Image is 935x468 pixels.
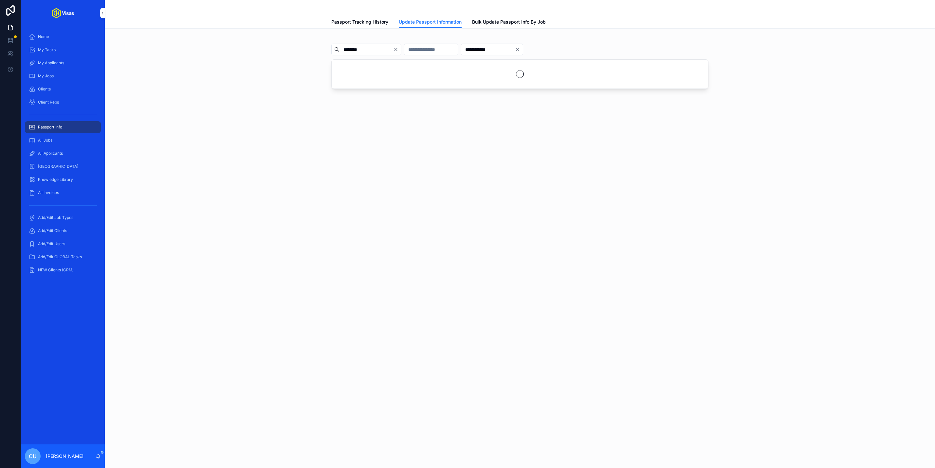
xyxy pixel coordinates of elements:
[399,16,462,29] a: Update Passport Information
[331,16,388,29] a: Passport Tracking History
[25,251,101,263] a: Add/Edit GLOBAL Tasks
[25,212,101,224] a: Add/Edit Job Types
[25,96,101,108] a: Client Reps
[25,83,101,95] a: Clients
[25,121,101,133] a: Passport Info
[38,34,49,39] span: Home
[25,174,101,185] a: Knowledge Library
[38,60,64,66] span: My Applicants
[25,70,101,82] a: My Jobs
[515,47,523,52] button: Clear
[25,134,101,146] a: All Jobs
[38,151,63,156] span: All Applicants
[46,453,83,459] p: [PERSON_NAME]
[38,100,59,105] span: Client Reps
[38,73,54,79] span: My Jobs
[399,19,462,25] span: Update Passport Information
[38,177,73,182] span: Knowledge Library
[52,8,74,18] img: App logo
[38,254,82,260] span: Add/Edit GLOBAL Tasks
[25,264,101,276] a: NEW Clients (CRM)
[29,452,37,460] span: CU
[25,147,101,159] a: All Applicants
[38,47,56,52] span: My Tasks
[25,31,101,43] a: Home
[393,47,401,52] button: Clear
[25,161,101,172] a: [GEOGRAPHIC_DATA]
[38,267,74,273] span: NEW Clients (CRM)
[38,138,52,143] span: All Jobs
[25,238,101,250] a: Add/Edit Users
[38,190,59,195] span: All Invoices
[38,125,62,130] span: Passport Info
[38,215,73,220] span: Add/Edit Job Types
[472,16,546,29] a: Bulk Update Passport Info By Job
[331,19,388,25] span: Passport Tracking History
[25,225,101,237] a: Add/Edit Clients
[25,57,101,69] a: My Applicants
[25,44,101,56] a: My Tasks
[38,228,67,233] span: Add/Edit Clients
[25,187,101,199] a: All Invoices
[472,19,546,25] span: Bulk Update Passport Info By Job
[38,241,65,246] span: Add/Edit Users
[21,26,105,284] div: scrollable content
[38,164,78,169] span: [GEOGRAPHIC_DATA]
[38,87,51,92] span: Clients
